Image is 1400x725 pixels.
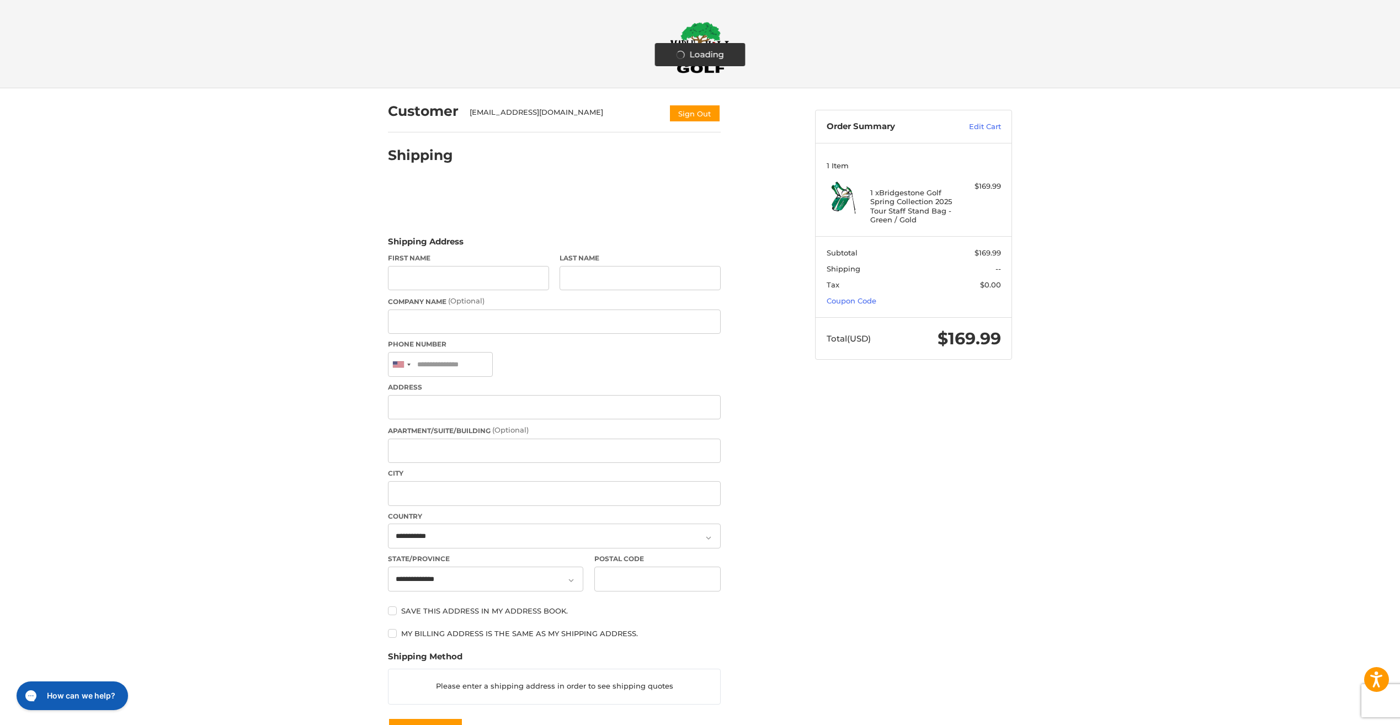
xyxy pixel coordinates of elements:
label: Phone Number [388,339,721,349]
span: $169.99 [938,328,1001,349]
span: -- [996,264,1001,273]
span: Total (USD) [827,333,871,344]
span: Subtotal [827,248,858,257]
label: Last Name [560,253,721,263]
label: City [388,468,721,478]
span: Tax [827,280,839,289]
span: Loading [690,49,724,61]
small: (Optional) [492,425,529,434]
span: $169.99 [975,248,1001,257]
label: Company Name [388,296,721,307]
a: Coupon Code [827,296,876,305]
label: Postal Code [594,554,721,564]
h2: Shipping [388,147,453,164]
small: (Optional) [448,296,485,305]
label: First Name [388,253,549,263]
h3: 1 Item [827,161,1001,170]
img: Maple Hill Golf [670,22,731,73]
h2: Customer [388,103,459,120]
button: Sign Out [669,104,721,122]
label: Address [388,382,721,392]
label: Apartment/Suite/Building [388,425,721,436]
iframe: Gorgias live chat messenger [11,678,131,714]
span: $0.00 [980,280,1001,289]
a: Edit Cart [945,121,1001,132]
label: Save this address in my address book. [388,606,721,615]
h3: Order Summary [827,121,945,132]
legend: Shipping Method [388,651,462,668]
label: My billing address is the same as my shipping address. [388,629,721,638]
div: $169.99 [957,181,1001,192]
span: Shipping [827,264,860,273]
div: United States: +1 [388,353,414,376]
h4: 1 x Bridgestone Golf Spring Collection 2025 Tour Staff Stand Bag - Green / Gold [870,188,955,224]
label: State/Province [388,554,583,564]
p: Please enter a shipping address in order to see shipping quotes [388,676,720,697]
legend: Shipping Address [388,236,464,253]
div: [EMAIL_ADDRESS][DOMAIN_NAME] [470,107,658,122]
label: Country [388,511,721,521]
